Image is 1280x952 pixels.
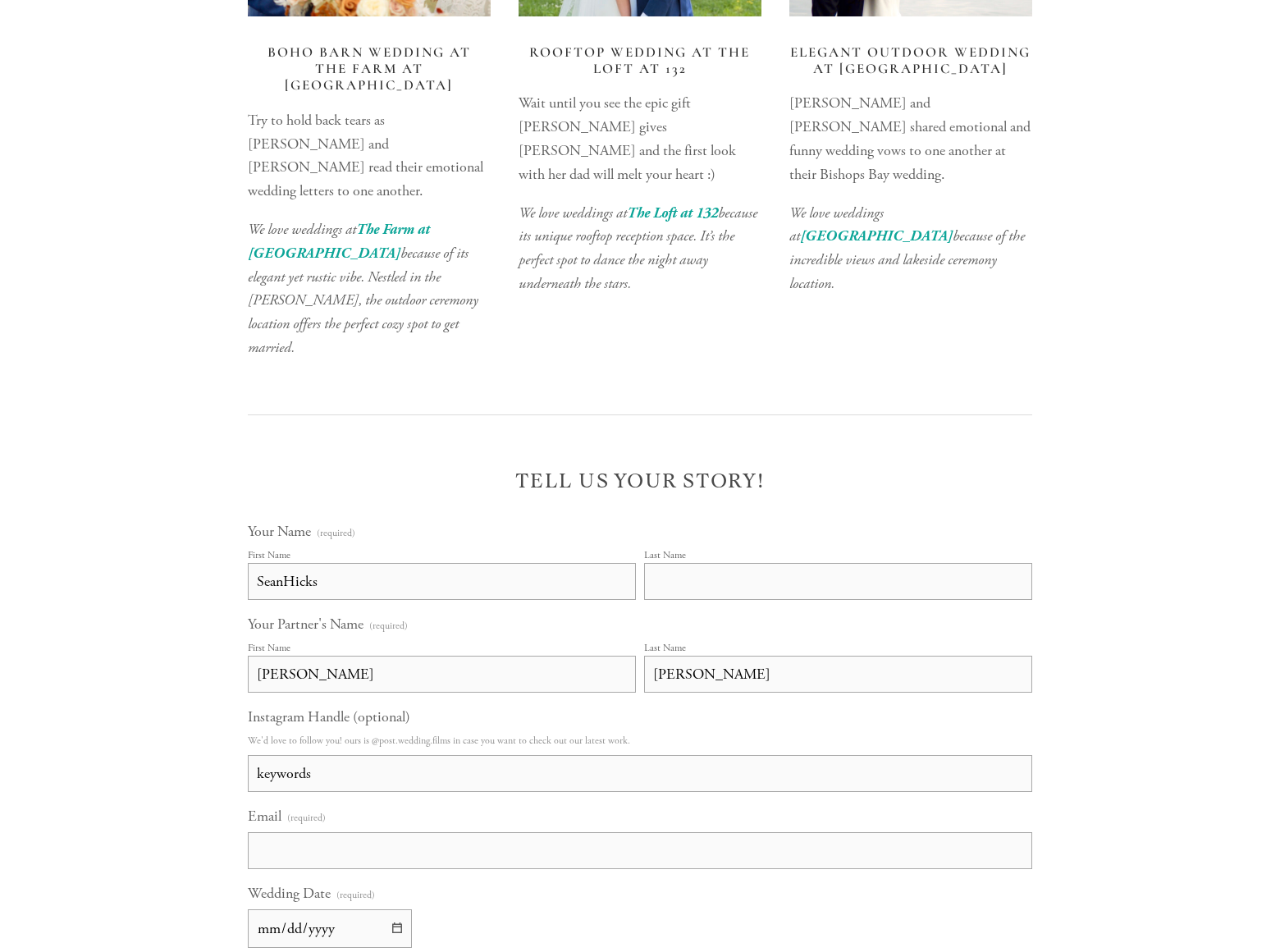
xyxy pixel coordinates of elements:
em: because of its elegant yet rustic vibe. Nestled in the [PERSON_NAME], the outdoor ceremony locati... [248,244,482,357]
a: The Farm at [GEOGRAPHIC_DATA] [248,220,433,263]
div: First Name [248,549,290,561]
span: (required) [336,884,375,906]
p: Try to hold back tears as [PERSON_NAME] and [PERSON_NAME] read their emotional wedding letters to... [248,109,491,204]
span: Instagram Handle (optional) [248,707,410,726]
span: Your Name [248,522,311,541]
a: [GEOGRAPHIC_DATA] [800,227,953,245]
span: (required) [317,529,355,538]
span: Wedding Date [248,884,331,903]
em: because of the incredible views and lakeside ceremony location. [789,227,1028,293]
em: We love weddings at [248,220,356,239]
div: First Name [248,642,290,654]
span: Email [248,807,281,826]
h3: Rooftop wedding at The Loft at 132 [519,44,761,78]
em: We love weddings at [789,204,887,246]
h2: Tell us your story! [248,469,1032,494]
p: [PERSON_NAME] and [PERSON_NAME] shared emotional and funny wedding vows to one another at their B... [789,92,1032,186]
p: We'd love to follow you! ours is @post.wedding.films in case you want to check out our latest work. [248,730,1032,752]
em: [GEOGRAPHIC_DATA] [800,227,953,245]
div: Last Name [644,549,686,561]
em: The Farm at [GEOGRAPHIC_DATA] [248,221,433,262]
p: Wait until you see the epic gift [PERSON_NAME] gives [PERSON_NAME] and the first look with her da... [519,92,761,186]
h3: Elegant outdoor wedding at [GEOGRAPHIC_DATA] [789,44,1032,78]
span: (required) [287,807,326,829]
a: The Loft at 132 [627,204,718,222]
h3: Boho Barn Wedding at The Farm at [GEOGRAPHIC_DATA] [248,44,491,94]
em: We love weddings at [519,204,627,222]
span: Your Partner's Name [248,615,363,634]
div: Last Name [644,642,686,654]
span: (required) [369,621,408,631]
